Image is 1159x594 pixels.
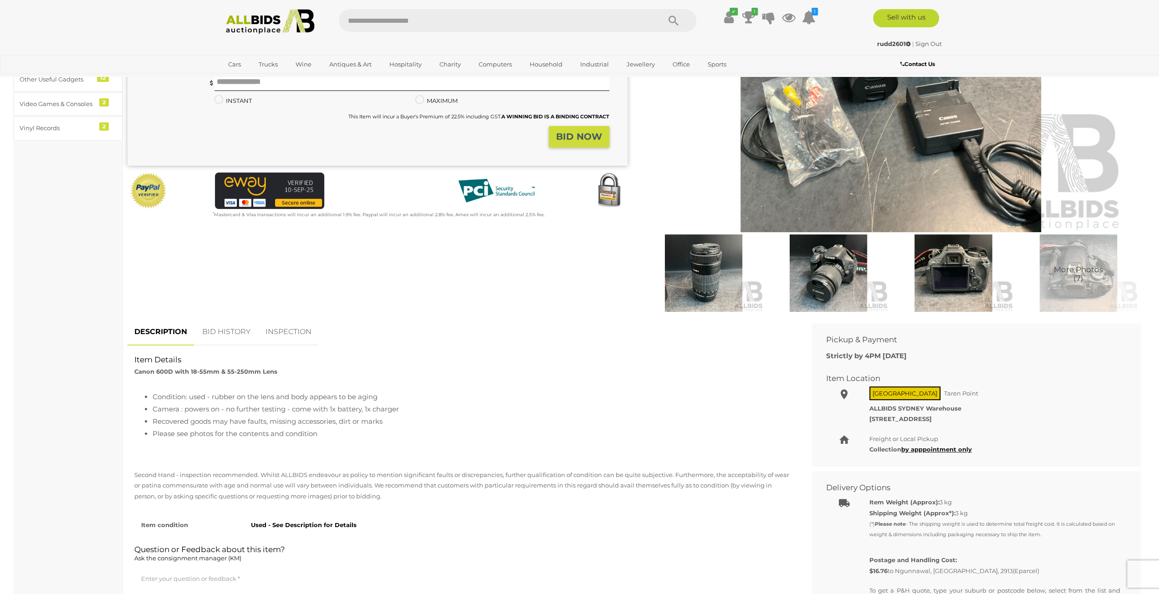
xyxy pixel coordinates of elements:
[826,483,1113,492] h2: Delivery Options
[812,8,818,15] i: 1
[524,57,568,72] a: Household
[20,99,95,109] div: Video Games & Consoles
[383,57,428,72] a: Hospitality
[751,8,758,15] i: 1
[702,57,732,72] a: Sports
[875,521,906,527] strong: Please note
[451,173,542,209] img: PCI DSS compliant
[912,40,914,47] span: |
[128,319,194,345] a: DESCRIPTION
[826,351,906,360] b: Strictly by 4PM [DATE]
[643,234,764,312] img: Canon 600D with 18-55mm & 55-250mm Lens
[213,212,545,218] small: Mastercard & Visa transactions will incur an additional 1.9% fee. Paypal will incur an additional...
[1054,265,1103,282] span: More Photos (7)
[153,427,791,440] li: Please see photos for the contents and condition
[869,435,938,442] span: Freight or Local Pickup
[99,98,109,107] div: 2
[1018,234,1139,312] img: Canon 600D with 18-55mm & 55-250mm Lens
[134,470,791,502] p: Second Hand - inspection recommended. Whilst ALLBIDS endeavour as policy to mention significant f...
[869,508,1120,540] div: 3 kg
[873,9,939,27] a: Sell with us
[134,545,791,564] h2: Question or Feedback about this item?
[434,57,467,72] a: Charity
[877,40,911,47] strong: rudd2601
[730,8,738,15] i: ✔
[214,96,252,106] label: INSTANT
[900,61,934,67] b: Contact Us
[549,126,609,147] button: BID NOW
[134,355,791,364] h2: Item Details
[877,40,912,47] a: rudd2601
[215,173,324,209] img: eWAY Payment Gateway
[501,113,609,120] b: A WINNING BID IS A BINDING CONTRACT
[153,403,791,415] li: Camera : powers on - no further testing - come with 1x battery, 1x charger
[14,116,123,140] a: Vinyl Records 2
[574,57,615,72] a: Industrial
[742,9,756,25] a: 1
[621,57,661,72] a: Jewellery
[768,234,888,312] img: Canon 600D with 18-55mm & 55-250mm Lens
[869,446,972,453] b: Collection
[415,96,458,106] label: MAXIMUM
[253,57,284,72] a: Trucks
[869,521,1115,538] small: (*) - The shipping weight is used to determine total freight cost. It is calculated based on weig...
[667,57,696,72] a: Office
[348,113,609,120] small: This Item will incur a Buyer's Premium of 22.5% including GST.
[651,9,696,32] button: Search
[323,57,378,72] a: Antiques & Art
[915,40,942,47] a: Sign Out
[869,567,1039,574] span: to Ngunnawal, [GEOGRAPHIC_DATA], 2913
[20,74,95,85] div: Other Useful Gadgets
[1018,234,1139,312] a: More Photos(7)
[900,59,937,69] a: Contact Us
[893,234,1013,312] img: Canon 600D with 18-55mm & 55-250mm Lens
[99,122,109,131] div: 2
[14,67,123,91] a: Other Useful Gadgets 12
[556,131,602,142] strong: BID NOW
[869,509,955,517] strong: Shipping Weight (Approx*):
[222,72,299,87] a: [GEOGRAPHIC_DATA]
[259,319,318,345] a: INSPECTION
[251,521,357,528] strong: Used - See Description for Details
[869,556,957,564] b: Postage and Handling Cost:
[130,173,167,209] img: Official PayPal Seal
[134,368,277,375] strong: Canon 600D with 18-55mm & 55-250mm Lens
[153,415,791,427] li: Recovered goods may have faults, missing accessories, dirt or marks
[221,9,320,34] img: Allbids.com.au
[153,391,791,403] li: Condition: used - rubber on the lens and body appears to be aging
[195,319,257,345] a: BID HISTORY
[869,498,939,506] b: Item Weight (Approx):
[869,567,888,574] span: $16.76
[134,554,241,562] span: Ask the consignment manager (KM)
[722,9,735,25] a: ✔
[869,386,940,400] span: [GEOGRAPHIC_DATA]
[869,497,1120,508] div: 3 kg
[826,374,1113,383] h2: Item Location
[222,57,247,72] a: Cars
[826,335,1113,344] h2: Pickup & Payment
[1013,567,1039,574] span: (Eparcel)
[591,173,627,209] img: Secured by Rapid SSL
[14,92,123,116] a: Video Games & Consoles 2
[869,415,932,422] strong: [STREET_ADDRESS]
[97,74,109,82] div: 12
[869,405,961,412] strong: ALLBIDS SYDNEY Warehouse
[20,123,95,133] div: Vinyl Records
[473,57,518,72] a: Computers
[901,446,972,453] a: by apppointment only
[942,387,980,399] span: Taren Point
[141,521,188,528] strong: Item condition
[290,57,317,72] a: Wine
[802,9,816,25] a: 1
